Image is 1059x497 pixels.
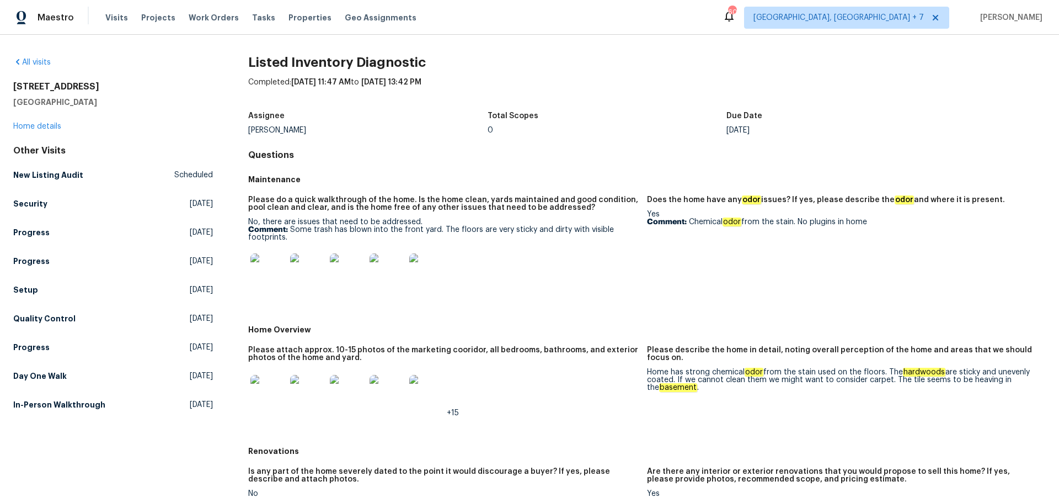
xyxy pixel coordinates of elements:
span: Projects [141,12,175,23]
div: No, there are issues that need to be addressed. [248,218,638,295]
h2: Listed Inventory Diagnostic [248,57,1046,68]
span: [DATE] [190,256,213,267]
span: Tasks [252,14,275,22]
a: Day One Walk[DATE] [13,366,213,386]
p: Chemical from the stain. No plugins in home [647,218,1037,226]
h5: Are there any interior or exterior renovations that you would propose to sell this home? If yes, ... [647,468,1037,483]
p: Some trash has blown into the front yard. The floors are very sticky and dirty with visible footp... [248,226,638,241]
h5: Home Overview [248,324,1046,335]
h5: Maintenance [248,174,1046,185]
div: Yes [647,210,1037,226]
span: [DATE] 11:47 AM [291,78,351,86]
h5: Does the home have any issues? If yes, please describe the and where it is present. [647,196,1005,204]
b: Comment: [248,226,288,234]
span: [DATE] 13:42 PM [361,78,421,86]
h5: Assignee [248,112,285,120]
h5: Renovations [248,446,1046,457]
div: Home has strong chemical from the stain used on the floors. The are sticky and unevenly coated. I... [647,368,1037,392]
a: Security[DATE] [13,194,213,214]
span: Scheduled [174,170,213,181]
span: [DATE] [190,227,213,238]
a: Home details [13,123,61,130]
span: Properties [288,12,331,23]
span: Visits [105,12,128,23]
h5: Progress [13,342,50,353]
em: odor [745,368,763,377]
em: odor [723,218,741,226]
h5: Please attach approx. 10-15 photos of the marketing cooridor, all bedrooms, bathrooms, and exteri... [248,346,638,362]
a: Progress[DATE] [13,251,213,271]
span: [GEOGRAPHIC_DATA], [GEOGRAPHIC_DATA] + 7 [753,12,924,23]
a: In-Person Walkthrough[DATE] [13,395,213,415]
b: Comment: [647,218,687,226]
em: basement [659,383,697,392]
h5: Please describe the home in detail, noting overall perception of the home and areas that we shoul... [647,346,1037,362]
div: 0 [488,126,727,134]
span: [DATE] [190,342,213,353]
span: [DATE] [190,313,213,324]
em: odor [895,195,914,204]
h4: Questions [248,150,1046,161]
span: [DATE] [190,371,213,382]
h5: Security [13,198,47,209]
h5: New Listing Audit [13,170,83,181]
span: Maestro [38,12,74,23]
span: Work Orders [189,12,239,23]
h5: Progress [13,227,50,238]
span: Geo Assignments [345,12,416,23]
h5: Total Scopes [488,112,538,120]
div: [DATE] [726,126,966,134]
h5: Please do a quick walkthrough of the home. Is the home clean, yards maintained and good condition... [248,196,638,212]
h5: Setup [13,284,38,295]
span: [PERSON_NAME] [976,12,1042,23]
h5: Is any part of the home severely dated to the point it would discourage a buyer? If yes, please d... [248,468,638,483]
em: odor [742,195,761,204]
span: [DATE] [190,198,213,209]
em: hardwoods [903,368,945,377]
h5: Progress [13,256,50,267]
h5: Day One Walk [13,371,67,382]
a: All visits [13,59,51,66]
div: Other Visits [13,145,213,156]
h5: Quality Control [13,313,76,324]
a: Progress[DATE] [13,337,213,357]
a: Progress[DATE] [13,223,213,242]
h5: In-Person Walkthrough [13,399,105,410]
span: +15 [447,409,459,417]
a: New Listing AuditScheduled [13,165,213,185]
div: Completed: to [248,77,1046,105]
a: Setup[DATE] [13,280,213,300]
span: [DATE] [190,399,213,410]
div: 60 [728,7,736,18]
h5: Due Date [726,112,762,120]
a: Quality Control[DATE] [13,309,213,329]
h2: [STREET_ADDRESS] [13,81,213,92]
h5: [GEOGRAPHIC_DATA] [13,97,213,108]
div: [PERSON_NAME] [248,126,488,134]
span: [DATE] [190,284,213,295]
